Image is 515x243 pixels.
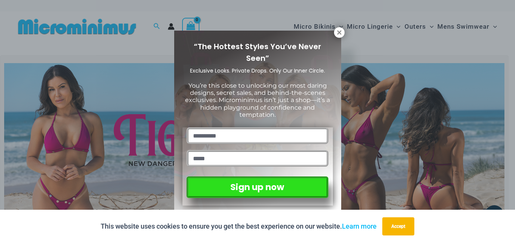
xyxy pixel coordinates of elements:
button: Sign up now [187,176,328,198]
p: This website uses cookies to ensure you get the best experience on our website. [101,221,377,232]
a: Learn more [342,222,377,230]
span: Exclusive Looks. Private Drops. Only Our Inner Circle. [190,67,325,74]
span: You’re this close to unlocking our most daring designs, secret sales, and behind-the-scenes exclu... [185,82,330,118]
button: Accept [382,217,414,235]
span: “The Hottest Styles You’ve Never Seen” [194,41,321,63]
button: Close [334,27,345,38]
